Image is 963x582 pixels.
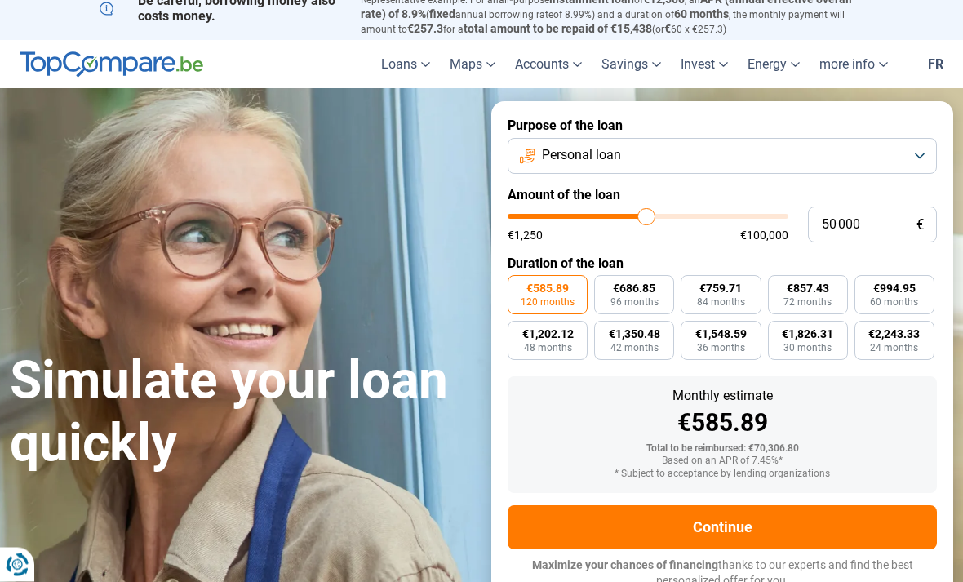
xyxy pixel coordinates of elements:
[740,230,788,242] span: €100,000
[508,230,543,242] span: €1,250
[870,298,918,308] span: 60 months
[609,329,660,340] span: €1,350.48
[783,344,832,353] span: 30 months
[508,506,937,550] button: Continue
[508,118,937,134] label: Purpose of the loan
[918,41,953,89] a: FR
[610,298,659,308] span: 96 months
[521,411,924,436] div: €585.89
[20,52,203,78] img: TopCompare
[464,23,652,36] span: total amount to be repaid of €15,438
[810,41,898,89] a: more info
[508,256,937,272] label: Duration of the loan
[783,298,832,308] span: 72 months
[429,8,455,21] span: fixed
[505,41,592,89] a: Accounts
[671,41,738,89] a: Invest
[521,456,924,468] div: Based on an APR of 7.45%*
[521,444,924,455] div: Total to be reimbursed: €70,306.80
[674,8,729,21] span: 60 months
[508,139,937,175] button: Personal loan
[699,283,742,295] span: €759.71
[870,344,918,353] span: 24 months
[873,283,916,295] span: €994.95
[695,329,747,340] span: €1,548.59
[524,344,572,353] span: 48 months
[697,344,745,353] span: 36 months
[522,329,574,340] span: €1,202.12
[592,41,671,89] a: Savings
[697,298,745,308] span: 84 months
[521,390,924,403] div: Monthly estimate
[521,298,575,308] span: 120 months
[10,350,472,476] h1: Simulate your loan quickly
[521,469,924,481] div: * Subject to acceptance by lending organizations
[782,329,833,340] span: €1,826.31
[610,344,659,353] span: 42 months
[664,23,671,36] span: €
[407,23,443,36] span: €257.3
[916,219,924,233] span: €
[738,41,810,89] a: Energy
[868,329,920,340] span: €2,243.33
[532,559,718,572] span: Maximize your chances of financing
[440,41,505,89] a: Maps
[542,147,621,165] span: Personal loan
[787,283,829,295] span: €857.43
[508,188,937,203] label: Amount of the loan
[371,41,440,89] a: Loans
[613,283,655,295] span: €686.85
[526,283,569,295] span: €585.89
